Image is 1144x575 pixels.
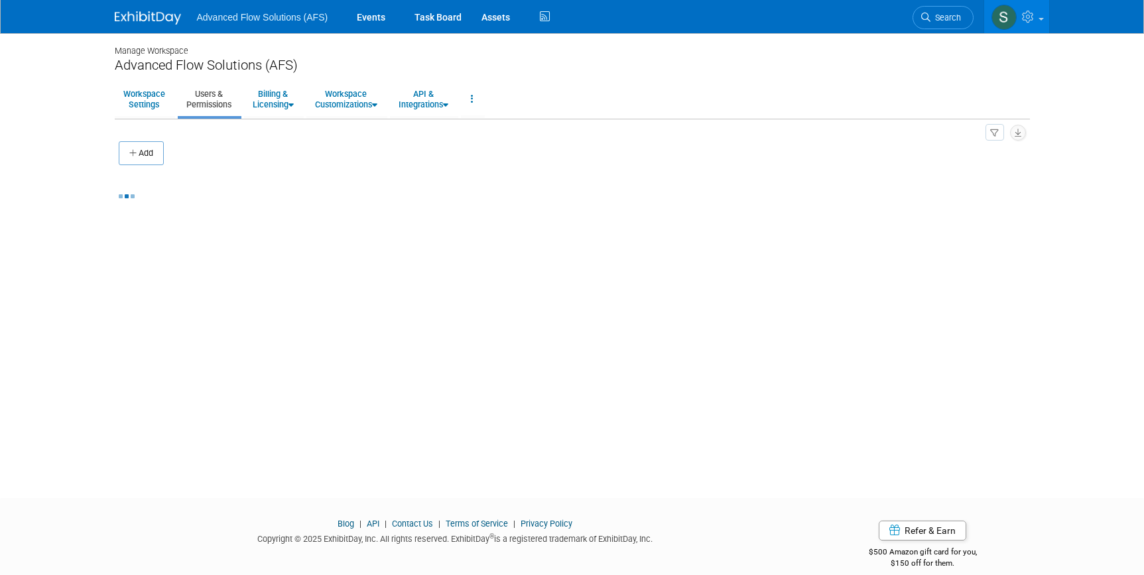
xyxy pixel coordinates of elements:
[115,11,181,25] img: ExhibitDay
[879,521,966,541] a: Refer & Earn
[435,519,444,529] span: |
[197,12,328,23] span: Advanced Flow Solutions (AFS)
[930,13,961,23] span: Search
[991,5,1017,30] img: Steve McAnally
[367,519,379,529] a: API
[356,519,365,529] span: |
[115,57,1030,74] div: Advanced Flow Solutions (AFS)
[338,519,354,529] a: Blog
[521,519,572,529] a: Privacy Policy
[392,519,433,529] a: Contact Us
[115,530,796,545] div: Copyright © 2025 ExhibitDay, Inc. All rights reserved. ExhibitDay is a registered trademark of Ex...
[119,194,135,198] img: loading...
[913,6,974,29] a: Search
[178,83,240,115] a: Users &Permissions
[816,558,1030,569] div: $150 off for them.
[306,83,386,115] a: WorkspaceCustomizations
[816,538,1030,568] div: $500 Amazon gift card for you,
[510,519,519,529] span: |
[390,83,457,115] a: API &Integrations
[381,519,390,529] span: |
[244,83,302,115] a: Billing &Licensing
[119,141,164,165] button: Add
[115,33,1030,57] div: Manage Workspace
[115,83,174,115] a: WorkspaceSettings
[489,533,494,540] sup: ®
[446,519,508,529] a: Terms of Service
